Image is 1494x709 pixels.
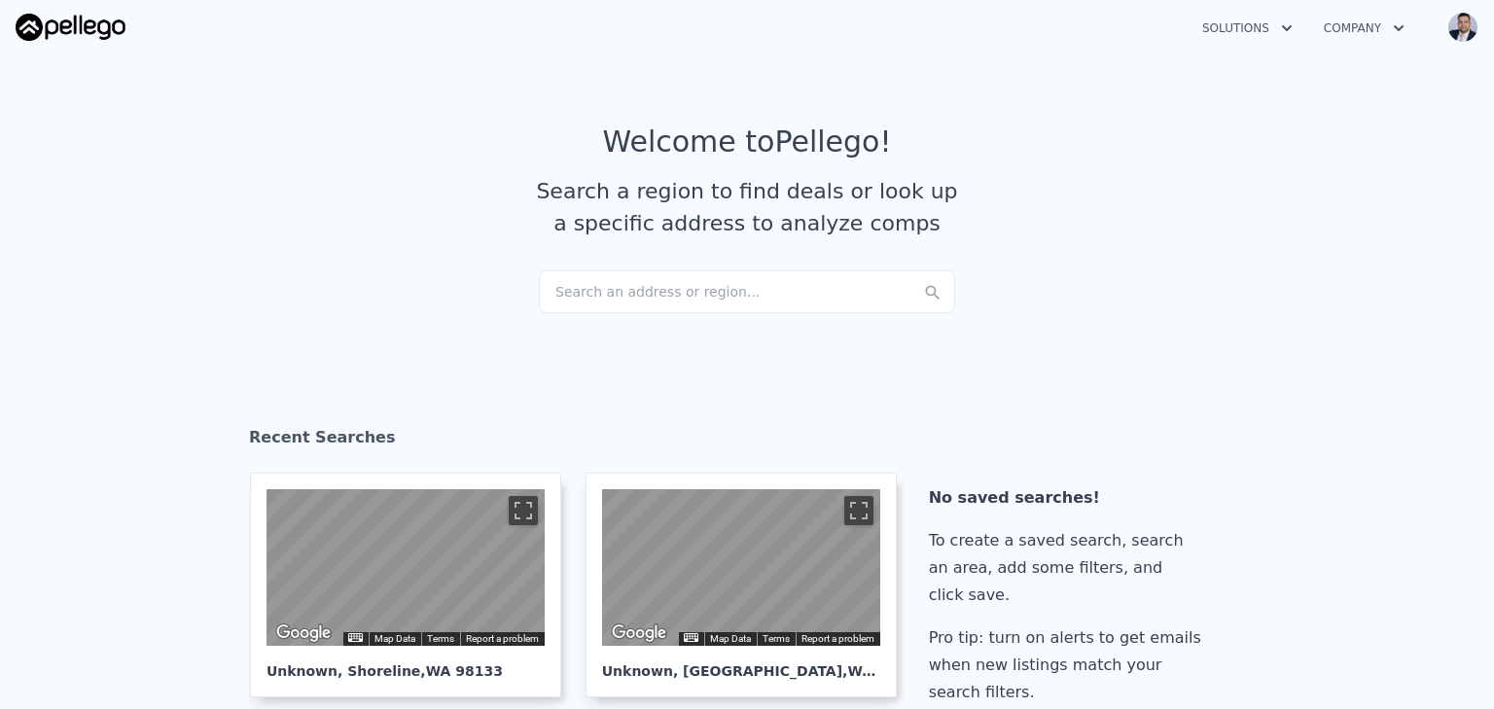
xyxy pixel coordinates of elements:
[267,646,545,681] div: Unknown , Shoreline
[250,473,577,697] a: Map Unknown, Shoreline,WA 98133
[763,633,790,644] a: Terms (opens in new tab)
[267,489,545,646] div: Map
[348,633,362,642] button: Keyboard shortcuts
[929,484,1209,512] div: No saved searches!
[607,620,671,646] a: Open this area in Google Maps (opens a new window)
[684,633,697,642] button: Keyboard shortcuts
[586,473,912,697] a: Map Unknown, [GEOGRAPHIC_DATA],WA 98198
[427,633,454,644] a: Terms (opens in new tab)
[842,663,925,679] span: , WA 98198
[929,624,1209,706] div: Pro tip: turn on alerts to get emails when new listings match your search filters.
[607,620,671,646] img: Google
[1187,11,1308,46] button: Solutions
[466,633,539,644] a: Report a problem
[603,124,892,160] div: Welcome to Pellego !
[602,489,880,646] div: Street View
[844,496,873,525] button: Toggle fullscreen view
[16,14,125,41] img: Pellego
[539,270,955,313] div: Search an address or region...
[801,633,874,644] a: Report a problem
[1447,12,1478,43] img: avatar
[420,663,503,679] span: , WA 98133
[374,632,415,646] button: Map Data
[267,489,545,646] div: Street View
[1308,11,1420,46] button: Company
[929,527,1209,609] div: To create a saved search, search an area, add some filters, and click save.
[602,646,880,681] div: Unknown , [GEOGRAPHIC_DATA]
[529,175,965,239] div: Search a region to find deals or look up a specific address to analyze comps
[509,496,538,525] button: Toggle fullscreen view
[271,620,336,646] a: Open this area in Google Maps (opens a new window)
[602,489,880,646] div: Map
[710,632,751,646] button: Map Data
[271,620,336,646] img: Google
[249,410,1245,473] div: Recent Searches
